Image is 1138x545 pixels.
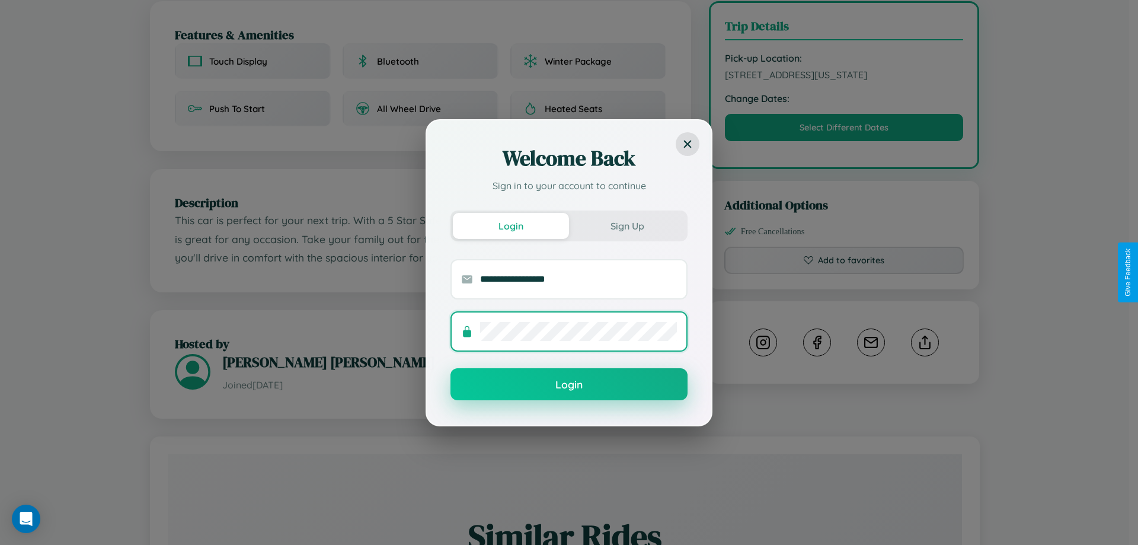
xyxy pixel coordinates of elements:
div: Open Intercom Messenger [12,505,40,533]
p: Sign in to your account to continue [450,179,688,193]
div: Give Feedback [1124,248,1132,297]
button: Sign Up [569,213,685,239]
button: Login [450,368,688,400]
h2: Welcome Back [450,144,688,173]
button: Login [453,213,569,239]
